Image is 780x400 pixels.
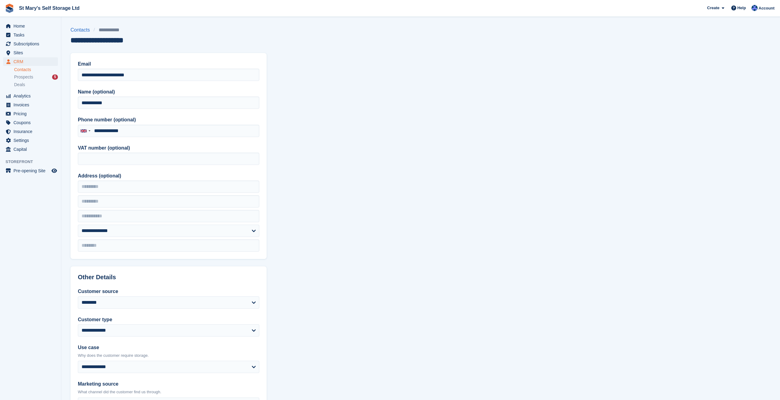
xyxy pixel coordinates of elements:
[3,101,58,109] a: menu
[751,5,758,11] img: Matthew Keenan
[3,127,58,136] a: menu
[737,5,746,11] span: Help
[3,118,58,127] a: menu
[14,82,25,88] span: Deals
[13,40,50,48] span: Subscriptions
[5,4,14,13] img: stora-icon-8386f47178a22dfd0bd8f6a31ec36ba5ce8667c1dd55bd0f319d3a0aa187defe.svg
[3,48,58,57] a: menu
[78,88,259,96] label: Name (optional)
[13,166,50,175] span: Pre-opening Site
[78,316,259,323] label: Customer type
[14,67,58,73] a: Contacts
[13,118,50,127] span: Coupons
[78,344,259,351] label: Use case
[14,74,58,80] a: Prospects 5
[78,380,259,388] label: Marketing source
[13,101,50,109] span: Invoices
[13,48,50,57] span: Sites
[78,125,92,137] div: United Kingdom: +44
[78,274,259,281] h2: Other Details
[759,5,774,11] span: Account
[78,60,259,68] label: Email
[78,352,259,359] p: Why does the customer require storage.
[3,40,58,48] a: menu
[17,3,82,13] a: St Mary's Self Storage Ltd
[3,145,58,154] a: menu
[78,389,259,395] p: What channel did the customer find us through.
[78,172,259,180] label: Address (optional)
[3,109,58,118] a: menu
[13,136,50,145] span: Settings
[14,74,33,80] span: Prospects
[3,57,58,66] a: menu
[51,167,58,174] a: Preview store
[70,26,93,34] a: Contacts
[13,145,50,154] span: Capital
[13,57,50,66] span: CRM
[3,31,58,39] a: menu
[78,144,259,152] label: VAT number (optional)
[78,288,259,295] label: Customer source
[13,31,50,39] span: Tasks
[3,92,58,100] a: menu
[3,22,58,30] a: menu
[707,5,719,11] span: Create
[3,166,58,175] a: menu
[70,26,124,34] nav: breadcrumbs
[13,127,50,136] span: Insurance
[13,92,50,100] span: Analytics
[14,82,58,88] a: Deals
[13,22,50,30] span: Home
[6,159,61,165] span: Storefront
[78,116,259,124] label: Phone number (optional)
[13,109,50,118] span: Pricing
[52,74,58,80] div: 5
[3,136,58,145] a: menu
